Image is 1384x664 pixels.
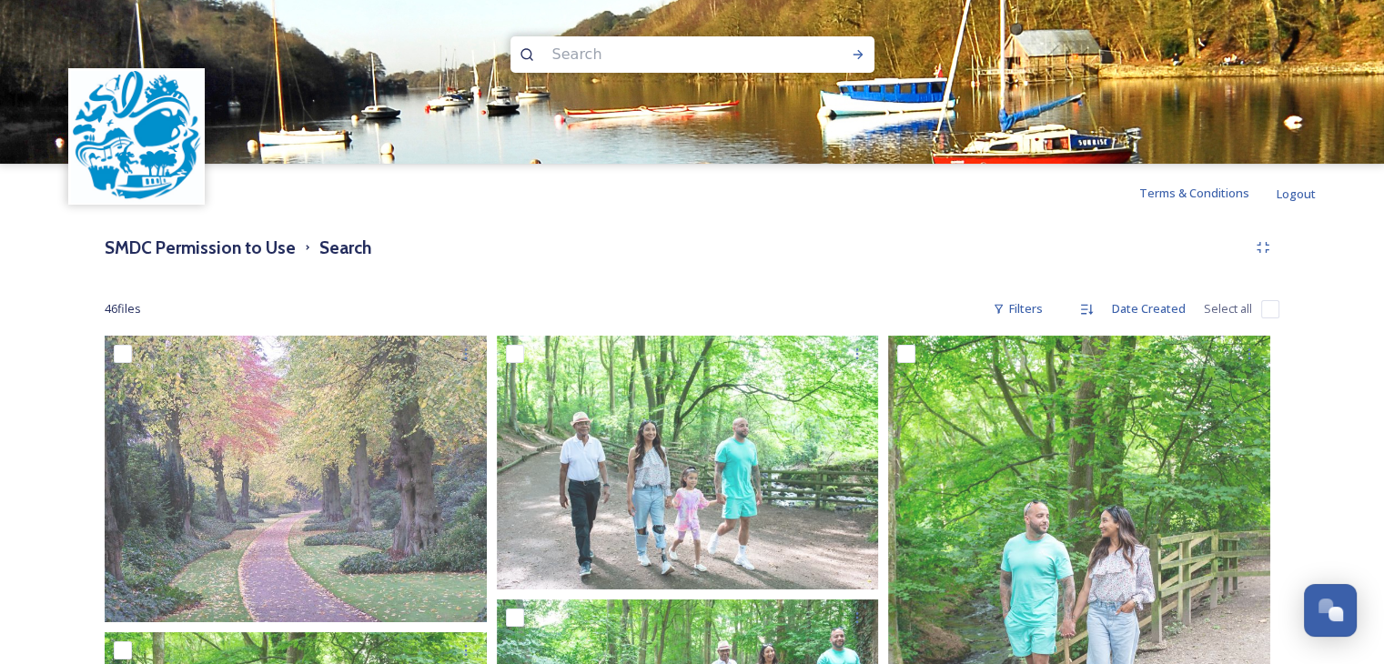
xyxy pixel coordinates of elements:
h3: Search [319,235,371,261]
span: 46 file s [105,300,141,317]
span: Terms & Conditions [1139,185,1249,201]
img: Biddulph Grange lime ave.JPG [105,336,487,622]
div: Date Created [1103,291,1195,327]
input: Search [543,35,793,75]
a: Terms & Conditions [1139,182,1277,204]
img: Enjoy-Staffordshire-colour-logo-just-roundel%20(Portrait)(300x300).jpg [71,71,203,203]
h3: SMDC Permission to Use [105,235,296,261]
button: Open Chat [1304,584,1357,637]
img: Biddulph Grange Country Park-32-Cathy%20Bower.jpg [497,336,879,589]
div: Filters [984,291,1052,327]
span: Select all [1204,300,1252,317]
span: Logout [1277,186,1316,202]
